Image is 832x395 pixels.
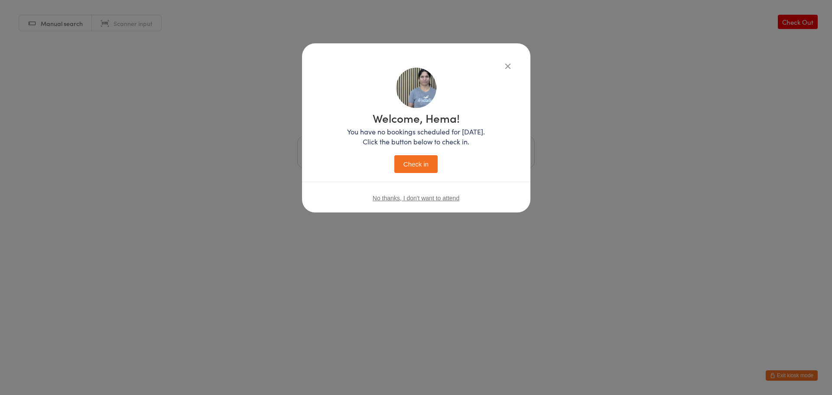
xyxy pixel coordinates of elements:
h1: Welcome, Hema! [347,112,485,124]
button: Check in [394,155,438,173]
button: No thanks, I don't want to attend [373,195,459,202]
img: image1756939828.png [396,68,436,108]
p: You have no bookings scheduled for [DATE]. Click the button below to check in. [347,127,485,147]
